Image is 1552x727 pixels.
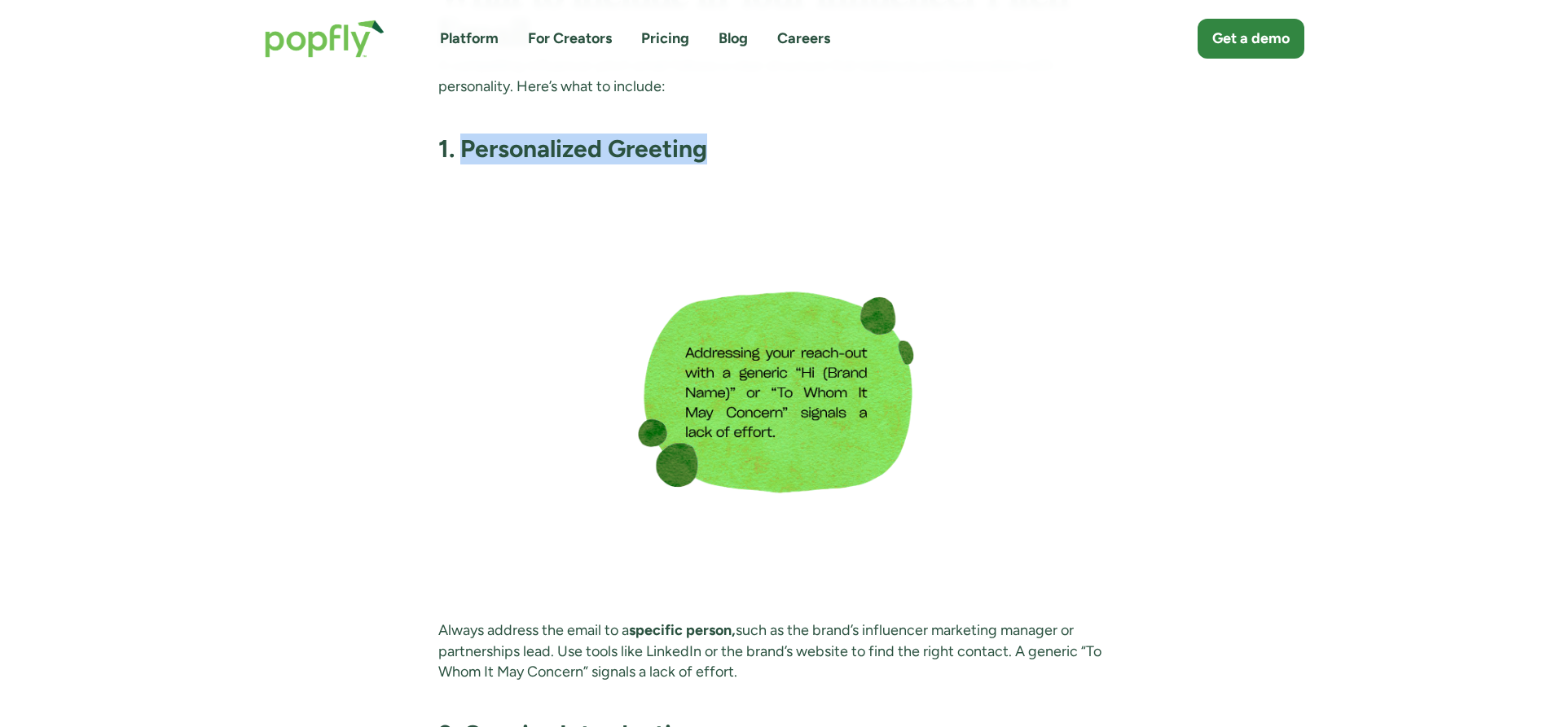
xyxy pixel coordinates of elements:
[629,621,736,639] strong: specific person,
[528,28,612,49] a: For Creators
[641,28,689,49] a: Pricing
[777,28,830,49] a: Careers
[574,222,978,562] img: How to start your influencer brand collaboration pitch email.
[438,134,707,164] strong: 1. Personalized Greeting
[1212,28,1290,49] div: Get a demo
[248,3,401,74] a: home
[1198,19,1304,59] a: Get a demo
[440,28,499,49] a: Platform
[719,28,748,49] a: Blog
[438,620,1114,682] p: Always address the email to a such as the brand’s influencer marketing manager or partnerships le...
